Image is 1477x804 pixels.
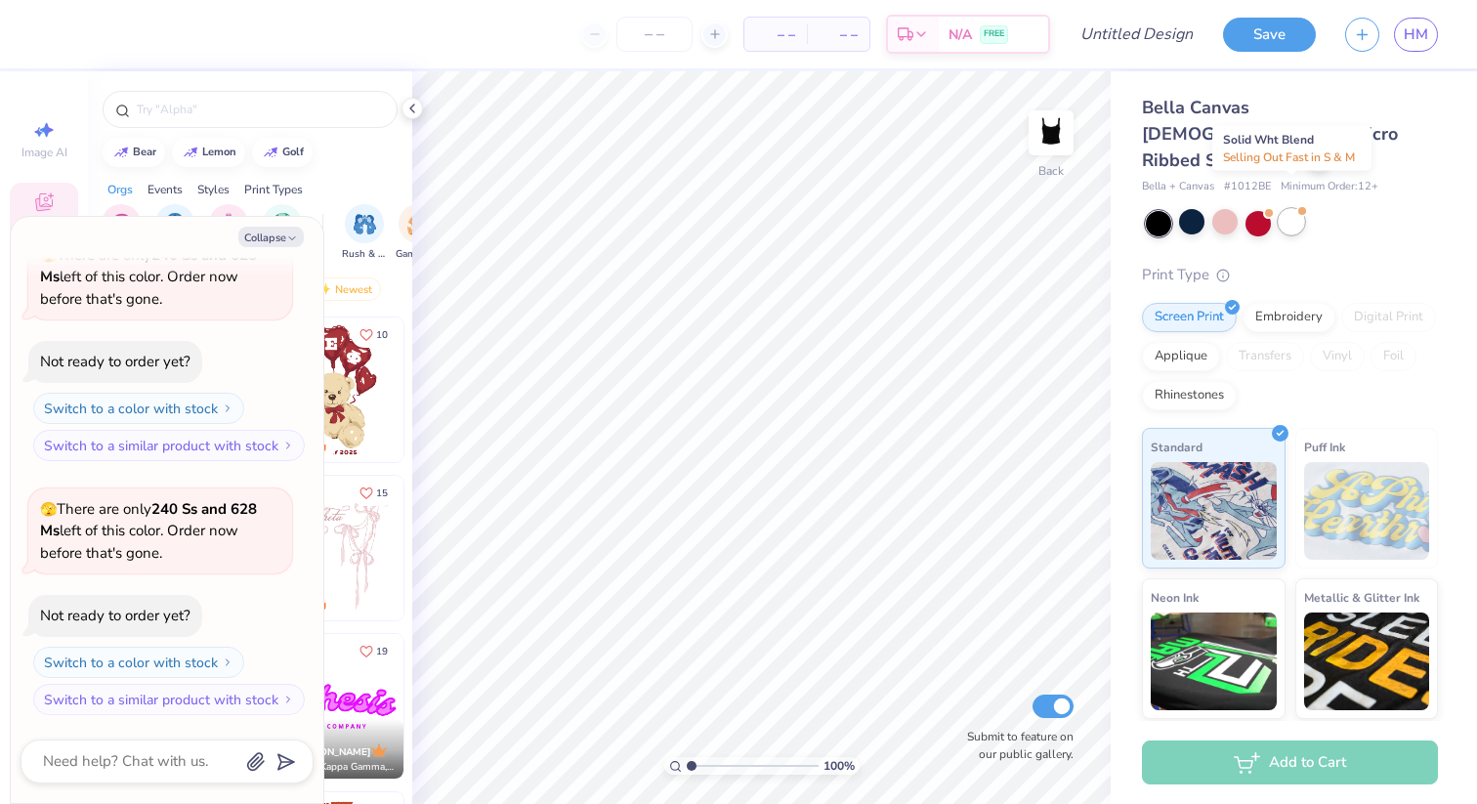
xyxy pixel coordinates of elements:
span: HM [1404,23,1428,46]
img: 83dda5b0-2158-48ca-832c-f6b4ef4c4536 [259,476,403,620]
button: Like [351,638,397,664]
img: Standard [1151,462,1277,560]
img: Sports Image [272,213,294,235]
span: 19 [376,647,388,656]
div: filter for Game Day [396,204,441,262]
div: Foil [1371,342,1416,371]
div: filter for Club [209,204,248,262]
button: golf [252,138,313,167]
div: Events [148,181,183,198]
span: 🫣 [40,246,57,265]
span: FREE [984,27,1004,41]
button: filter button [102,204,141,262]
button: lemon [172,138,245,167]
input: – – [616,17,693,52]
button: Switch to a similar product with stock [33,430,305,461]
div: Not ready to order yet? [40,606,190,625]
img: Fraternity Image [164,213,186,235]
input: Untitled Design [1065,15,1208,54]
span: Selling Out Fast in S & M [1223,149,1355,165]
span: There are only left of this color. Order now before that's gone. [40,499,257,563]
div: Rhinestones [1142,381,1237,410]
span: There are only left of this color. Order now before that's gone. [40,245,257,309]
div: Applique [1142,342,1220,371]
span: Standard [1151,437,1203,457]
span: Rush & Bid [342,247,387,262]
div: Vinyl [1310,342,1365,371]
div: filter for Rush & Bid [342,204,387,262]
button: bear [103,138,165,167]
img: Switch to a similar product with stock [282,694,294,705]
span: 10 [376,330,388,340]
span: 15 [376,488,388,498]
div: Not ready to order yet? [40,352,190,371]
span: Bella Canvas [DEMOGRAPHIC_DATA]' Micro Ribbed Scoop Tank [1142,96,1398,172]
span: Image AI [21,145,67,160]
img: Puff Ink [1304,462,1430,560]
span: Metallic & Glitter Ink [1304,587,1419,608]
div: filter for Sports [263,204,302,262]
span: Puff Ink [1304,437,1345,457]
div: Print Types [244,181,303,198]
button: filter button [263,204,302,262]
img: 587403a7-0594-4a7f-b2bd-0ca67a3ff8dd [259,317,403,462]
span: Game Day [396,247,441,262]
button: Switch to a color with stock [33,647,244,678]
span: Bella + Canvas [1142,179,1214,195]
button: Like [351,321,397,348]
button: Like [351,480,397,506]
img: Sorority Image [110,213,133,235]
div: Styles [197,181,230,198]
div: Embroidery [1243,303,1335,332]
button: filter button [209,204,248,262]
span: 100 % [823,757,855,775]
img: Back [1032,113,1071,152]
span: [PERSON_NAME] [290,745,371,759]
img: e5c25cba-9be7-456f-8dc7-97e2284da968 [259,634,403,779]
div: filter for Fraternity [153,204,197,262]
a: HM [1394,18,1438,52]
div: Print Type [1142,264,1438,286]
img: Switch to a similar product with stock [282,440,294,451]
img: d12a98c7-f0f7-4345-bf3a-b9f1b718b86e [402,476,547,620]
div: filter for Sorority [102,204,141,262]
img: trend_line.gif [183,147,198,158]
button: Switch to a similar product with stock [33,684,305,715]
button: filter button [396,204,441,262]
span: – – [819,24,858,45]
img: Neon Ink [1151,613,1277,710]
div: Digital Print [1341,303,1436,332]
span: # 1012BE [1224,179,1271,195]
img: Metallic & Glitter Ink [1304,613,1430,710]
img: Game Day Image [407,213,430,235]
div: golf [282,147,304,157]
img: trend_line.gif [113,147,129,158]
label: Submit to feature on our public gallery. [956,728,1074,763]
div: Transfers [1226,342,1304,371]
span: Kappa Kappa Gamma, [GEOGRAPHIC_DATA][US_STATE] [290,760,396,775]
img: Club Image [218,213,239,235]
div: Newest [307,277,381,301]
button: Save [1223,18,1316,52]
button: Switch to a color with stock [33,393,244,424]
div: lemon [202,147,236,157]
img: e74243e0-e378-47aa-a400-bc6bcb25063a [402,317,547,462]
span: 🫣 [40,500,57,519]
img: 190a3832-2857-43c9-9a52-6d493f4406b1 [402,634,547,779]
div: Screen Print [1142,303,1237,332]
img: Rush & Bid Image [354,213,376,235]
span: N/A [949,24,972,45]
span: – – [756,24,795,45]
span: Minimum Order: 12 + [1281,179,1378,195]
div: Solid Wht Blend [1212,126,1371,171]
img: Switch to a color with stock [222,656,233,668]
div: Orgs [107,181,133,198]
button: Collapse [238,227,304,247]
div: bear [133,147,156,157]
img: trend_line.gif [263,147,278,158]
button: filter button [153,204,197,262]
img: Switch to a color with stock [222,402,233,414]
input: Try "Alpha" [135,100,385,119]
div: Back [1038,162,1064,180]
img: topCreatorCrown.gif [371,742,387,758]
